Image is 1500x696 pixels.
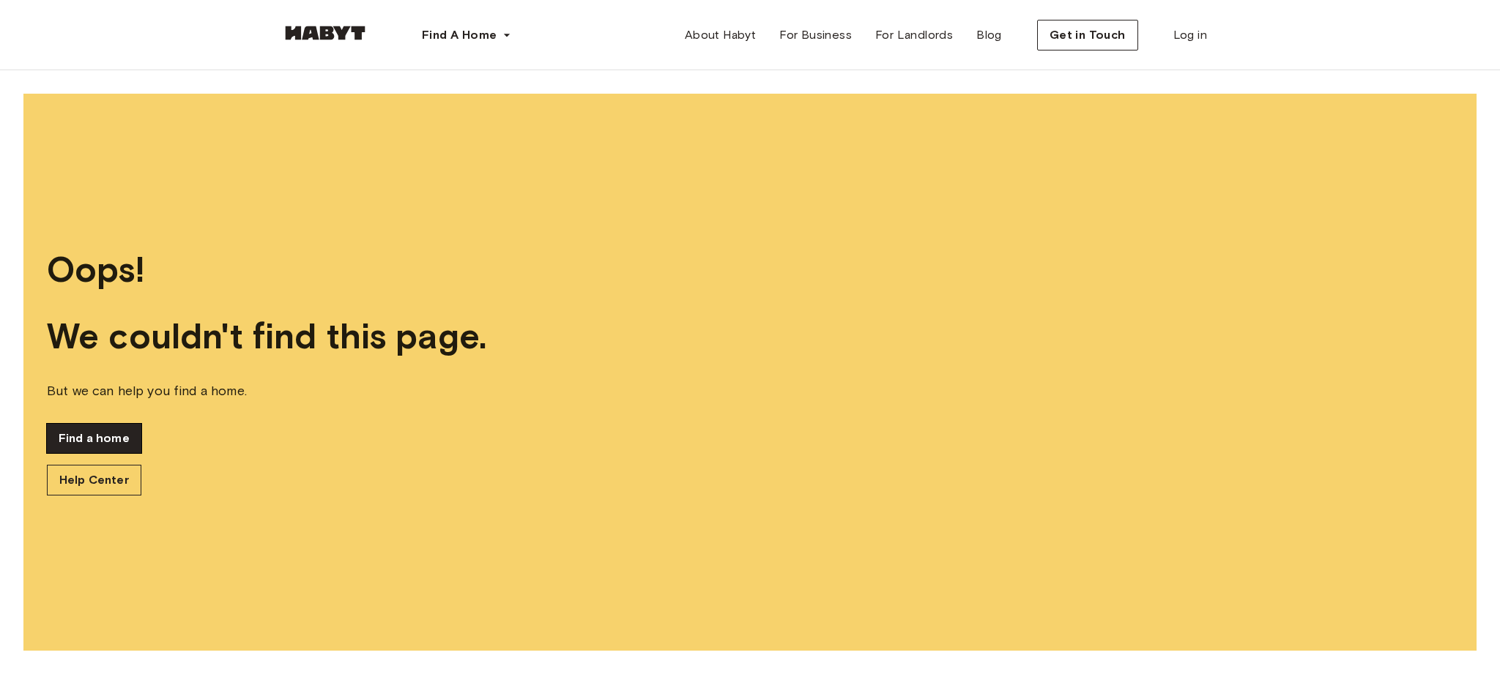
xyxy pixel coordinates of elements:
button: Find A Home [410,20,523,50]
a: About Habyt [673,20,768,50]
a: For Landlords [864,20,965,50]
span: About Habyt [685,26,756,44]
a: Help Center [47,465,141,495]
span: But we can help you find a home. [47,381,1453,400]
a: Find a home [47,424,141,453]
span: For Business [779,26,852,44]
a: Blog [965,20,1014,50]
span: For Landlords [875,26,953,44]
span: Find A Home [422,26,497,44]
a: For Business [768,20,864,50]
span: Blog [976,26,1002,44]
img: Habyt [281,26,369,40]
a: Log in [1162,20,1219,50]
span: We couldn't find this page. [47,315,1453,358]
span: Get in Touch [1050,26,1126,44]
span: Oops! [47,248,1453,291]
span: Log in [1173,26,1207,44]
button: Get in Touch [1037,20,1138,50]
